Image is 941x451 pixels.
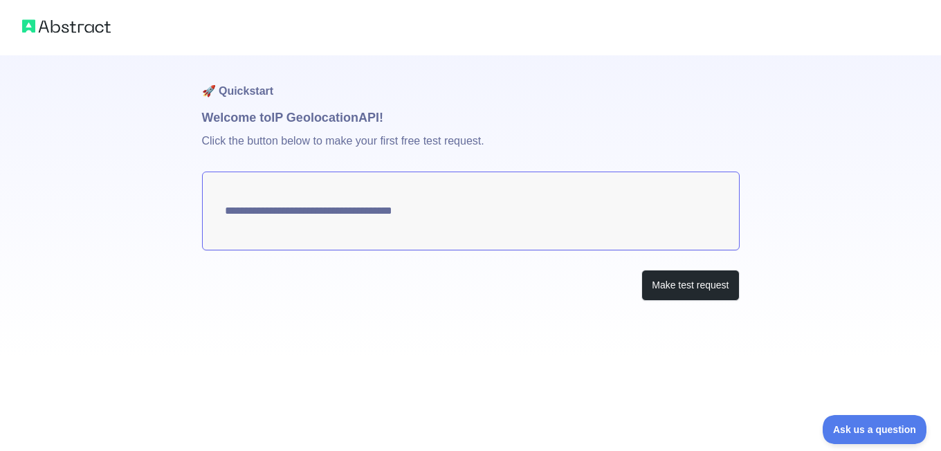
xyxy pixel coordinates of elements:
[22,17,111,36] img: Абстрактный логотип
[823,415,927,444] iframe: Переключить Службу Поддержки Клиентов
[641,270,739,301] button: Make test request
[202,55,740,108] h1: 🚀 Quickstart
[202,127,740,172] p: Click the button below to make your first free test request.
[202,108,740,127] h1: Welcome to IP Geolocation API!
